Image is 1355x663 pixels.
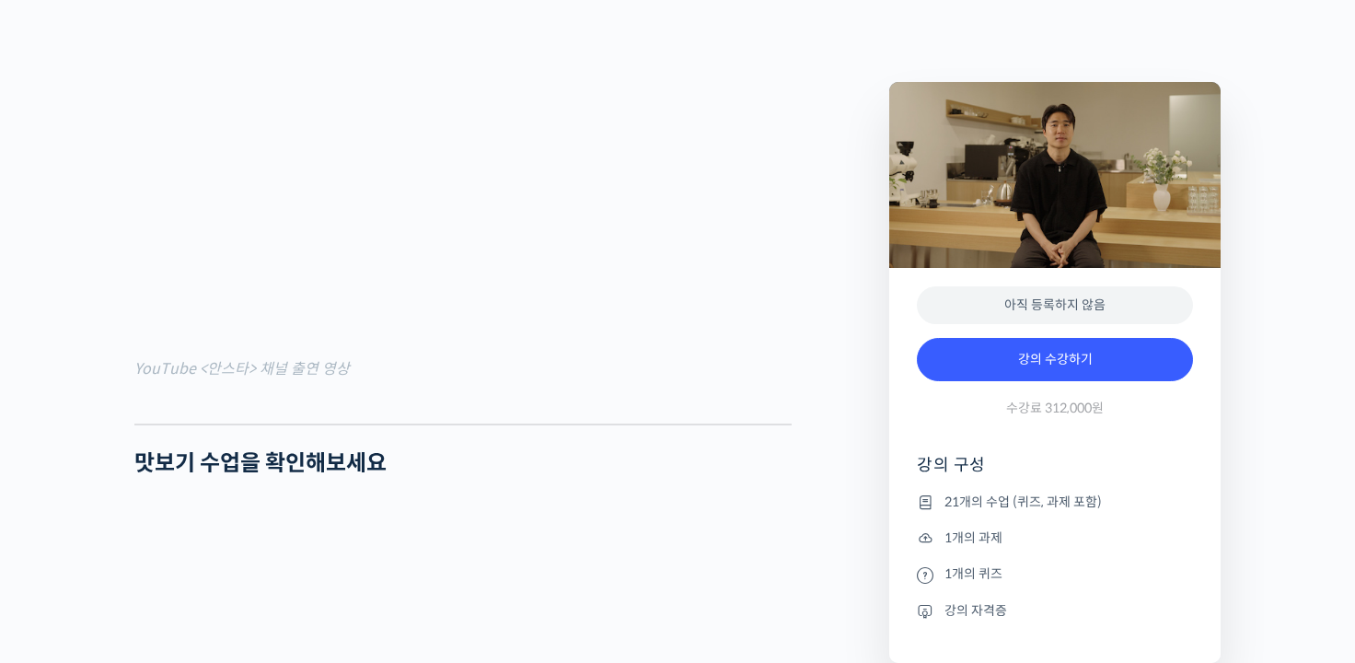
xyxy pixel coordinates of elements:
li: 강의 자격증 [917,599,1193,622]
strong: 맛보기 수업을 확인해보세요 [134,449,387,477]
a: 대화 [122,532,237,578]
span: 대화 [168,561,191,576]
a: 홈 [6,532,122,578]
h4: 강의 구성 [917,454,1193,491]
span: 설정 [284,560,307,575]
div: 아직 등록하지 않음 [917,286,1193,324]
li: 1개의 퀴즈 [917,564,1193,586]
a: 설정 [237,532,353,578]
span: 홈 [58,560,69,575]
li: 21개의 수업 (퀴즈, 과제 포함) [917,491,1193,513]
a: 강의 수강하기 [917,338,1193,382]
mark: YouTube <안스타> 채널 출연 영상 [134,359,350,378]
li: 1개의 과제 [917,527,1193,549]
span: 수강료 312,000원 [1006,400,1104,417]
